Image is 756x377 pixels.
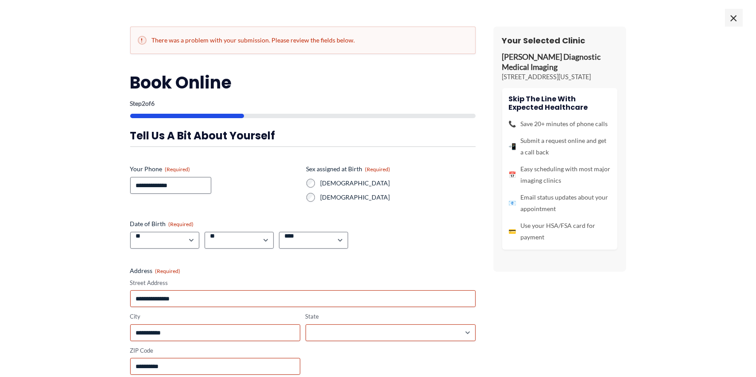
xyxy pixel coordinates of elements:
[130,312,300,321] label: City
[509,135,611,158] li: Submit a request online and get a call back
[142,100,146,107] span: 2
[130,165,299,173] label: Your Phone
[502,52,617,73] p: [PERSON_NAME] Diagnostic Medical Imaging
[509,141,516,152] span: 📲
[130,100,476,107] p: Step of
[130,279,476,287] label: Street Address
[155,268,181,274] span: (Required)
[502,35,617,46] h3: Your Selected Clinic
[138,36,468,45] h2: There was a problem with your submission. Please review the fields below.
[151,100,155,107] span: 6
[509,169,516,181] span: 📅
[509,220,611,243] li: Use your HSA/FSA card for payment
[725,9,743,27] span: ×
[509,192,611,215] li: Email status updates about your appointment
[130,219,194,228] legend: Date of Birth
[509,118,611,130] li: Save 20+ minutes of phone calls
[509,163,611,186] li: Easy scheduling with most major imaging clinics
[130,72,476,93] h2: Book Online
[509,118,516,130] span: 📞
[321,179,476,188] label: [DEMOGRAPHIC_DATA]
[165,166,190,173] span: (Required)
[509,95,611,112] h4: Skip the line with Expected Healthcare
[509,197,516,209] span: 📧
[130,266,181,275] legend: Address
[509,226,516,237] span: 💳
[169,221,194,227] span: (Required)
[306,312,476,321] label: State
[365,166,391,173] span: (Required)
[306,165,391,173] legend: Sex assigned at Birth
[130,129,476,142] h3: Tell us a bit about yourself
[321,193,476,202] label: [DEMOGRAPHIC_DATA]
[130,346,300,355] label: ZIP Code
[502,73,617,81] p: [STREET_ADDRESS][US_STATE]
